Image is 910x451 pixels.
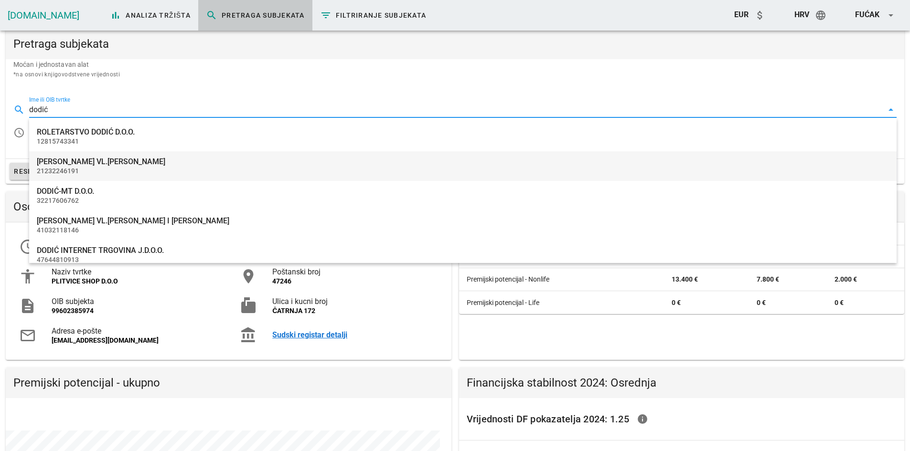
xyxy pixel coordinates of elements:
div: 12815743341 [37,137,889,146]
td: Premijski potencijal - Life [459,291,664,314]
div: *na osnovi knjigovodstvene vrijednosti [13,70,897,79]
td: 0 € [827,291,904,314]
i: description [19,297,36,315]
td: 0 € [749,291,826,314]
div: [EMAIL_ADDRESS][DOMAIN_NAME] [52,336,217,345]
div: ČATRNJA 172 [272,307,438,315]
div: 21232246191 [37,167,889,175]
i: access_time [13,127,25,138]
i: mail_outline [19,327,36,344]
div: 41032118146 [37,226,889,234]
div: Adresa e-pošte [52,326,217,336]
i: info [637,413,648,425]
i: accessibility [19,268,36,285]
i: language [815,10,826,21]
span: Analiza tržišta [110,10,191,21]
td: 2.000 € [827,268,904,291]
td: 13.400 € [664,268,749,291]
i: search [13,104,25,115]
div: [PERSON_NAME] VL.[PERSON_NAME] I [PERSON_NAME] [37,216,889,225]
td: 7.800 € [749,268,826,291]
div: ROLETARSTVO DODIĆ D.O.O. [37,127,889,136]
div: DODIĆ INTERNET TRGOVINA J.D.O.O. [37,246,889,255]
input: Počnite upisivati za pretragu [29,102,883,117]
i: attach_money [754,10,766,21]
i: bar_chart [110,10,121,21]
span: EUR [734,10,749,19]
div: Premijski potencijal - ukupno [6,367,451,398]
i: access_time [19,238,36,255]
div: Pretraga subjekata [6,29,904,59]
i: arrow_drop_down [885,10,897,21]
span: Resetiraj [13,166,65,177]
div: OIB subjekta [52,297,217,306]
div: Osobna iskaznica [6,191,451,222]
div: Ulica i kucni broj [272,297,438,306]
label: Ime ili OIB tvrtke [29,96,70,104]
i: filter_list [320,10,332,21]
i: account_balance [240,326,257,344]
div: Naziv tvrtke [52,267,217,276]
a: [DOMAIN_NAME] [8,10,79,21]
div: 47644810913 [37,256,889,264]
td: Premijski potencijal - Nonlife [459,268,664,291]
div: Moćan i jednostavan alat [6,59,904,87]
i: room [240,268,257,285]
span: Fućak [855,10,879,19]
i: markunread_mailbox [240,297,257,315]
div: Financijska stabilnost 2024: Osrednja [459,367,905,398]
div: DODIĆ-MT D.O.O. [37,187,889,196]
i: arrow_drop_down [885,104,897,115]
div: [PERSON_NAME] VL.[PERSON_NAME] [37,157,889,166]
div: 47246 [272,277,438,285]
i: search [206,10,217,21]
a: Sudski registar detalji [272,330,438,339]
button: Resetiraj [10,163,69,180]
span: Filtriranje subjekata [320,10,427,21]
div: Vrijednosti DF pokazatelja 2024: 1.25 [459,398,905,440]
span: Pretraga subjekata [206,10,305,21]
div: Poštanski broj [272,267,438,276]
span: hrv [794,10,809,19]
td: 0 € [664,291,749,314]
div: 32217606762 [37,197,889,205]
div: 99602385974 [52,307,217,315]
div: PLITVICE SHOP D.O.O [52,277,217,285]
